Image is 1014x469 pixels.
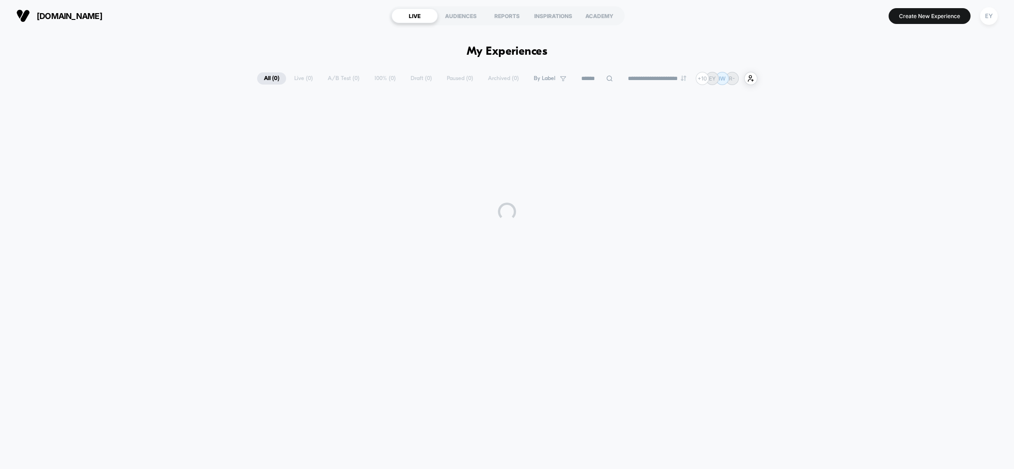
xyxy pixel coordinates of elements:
span: [DOMAIN_NAME] [37,11,102,21]
div: REPORTS [484,9,530,23]
img: end [681,76,686,81]
button: EY [977,7,1000,25]
div: LIVE [392,9,438,23]
div: INSPIRATIONS [530,9,576,23]
p: EY [709,75,716,82]
div: ACADEMY [576,9,622,23]
div: + 10 [696,72,709,85]
h1: My Experiences [467,45,548,58]
button: Create New Experience [889,8,971,24]
div: EY [980,7,998,25]
span: All ( 0 ) [257,72,286,85]
button: [DOMAIN_NAME] [14,9,105,23]
p: IW [719,75,726,82]
img: Visually logo [16,9,30,23]
span: By Label [534,75,555,82]
div: AUDIENCES [438,9,484,23]
p: R- [729,75,735,82]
